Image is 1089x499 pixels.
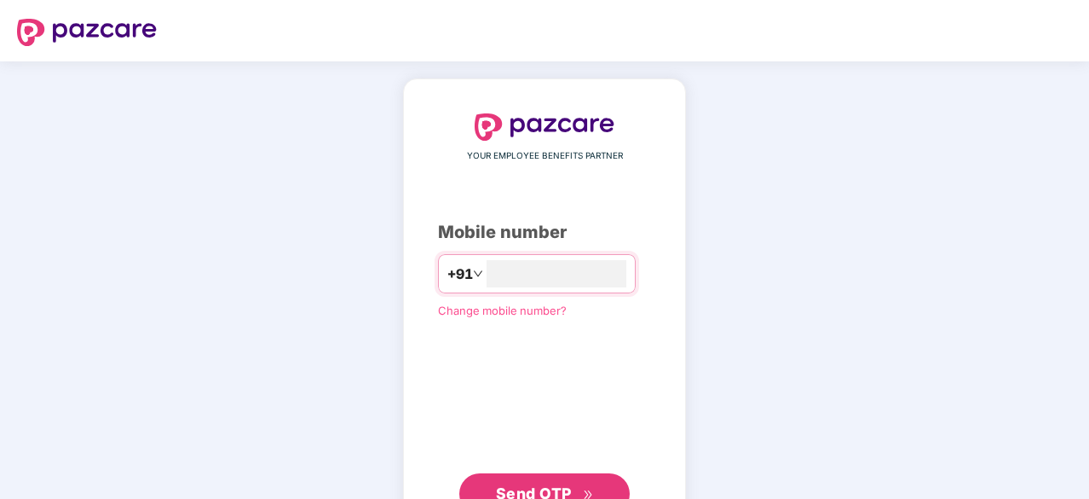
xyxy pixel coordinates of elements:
img: logo [475,113,614,141]
span: down [473,269,483,279]
img: logo [17,19,157,46]
span: +91 [447,264,473,285]
span: YOUR EMPLOYEE BENEFITS PARTNER [467,149,623,163]
a: Change mobile number? [438,304,567,317]
div: Mobile number [438,219,651,246]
